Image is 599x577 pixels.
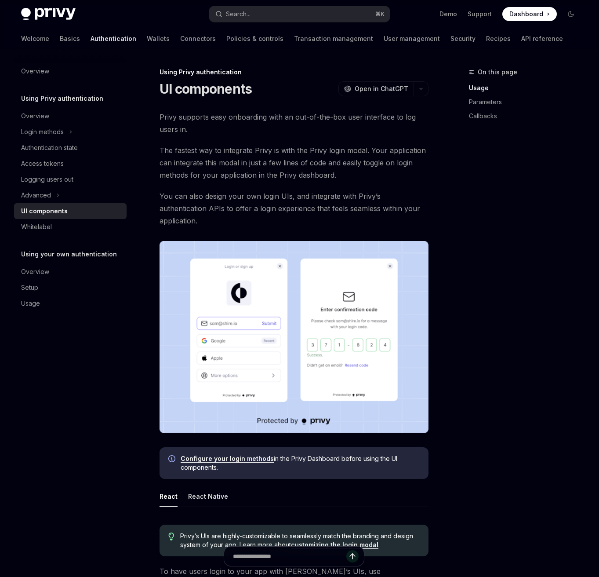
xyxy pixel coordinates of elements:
a: customizing the login modal [291,541,378,549]
span: ⌘ K [375,11,385,18]
button: Toggle dark mode [564,7,578,21]
span: Privy’s UIs are highly-customizable to seamlessly match the branding and design system of your ap... [180,532,420,549]
a: Policies & controls [226,28,283,49]
a: Demo [439,10,457,18]
a: Usage [469,81,585,95]
h5: Using your own authentication [21,249,117,259]
span: On this page [478,67,517,77]
a: Logging users out [14,172,127,187]
a: Authentication [91,28,136,49]
div: Overview [21,111,49,121]
a: Support [468,10,492,18]
a: Transaction management [294,28,373,49]
svg: Tip [168,533,174,540]
div: Search... [226,9,250,19]
h5: Using Privy authentication [21,93,103,104]
a: User management [384,28,440,49]
span: Open in ChatGPT [355,84,408,93]
span: in the Privy Dashboard before using the UI components. [181,454,420,472]
a: Dashboard [502,7,557,21]
a: UI components [14,203,127,219]
a: Access tokens [14,156,127,172]
div: Using Privy authentication [160,68,428,77]
a: Parameters [469,95,585,109]
div: Login methods [21,127,64,137]
a: Whitelabel [14,219,127,235]
a: Authentication state [14,140,127,156]
img: images/Onboard.png [160,241,428,433]
a: Security [450,28,476,49]
span: The fastest way to integrate Privy is with the Privy login modal. Your application can integrate ... [160,144,428,181]
a: Connectors [180,28,216,49]
div: Advanced [21,190,51,201]
a: Overview [14,63,127,79]
a: Recipes [486,28,511,49]
div: Access tokens [21,158,64,169]
span: You can also design your own login UIs, and integrate with Privy’s authentication APIs to offer a... [160,190,428,227]
a: Callbacks [469,109,585,123]
a: Wallets [147,28,170,49]
button: React Native [188,486,228,507]
a: Overview [14,108,127,124]
button: Search...⌘K [209,6,390,22]
a: Configure your login methods [181,455,274,463]
div: Authentication state [21,142,78,153]
a: Setup [14,280,127,296]
button: Send message [346,550,359,562]
a: Basics [60,28,80,49]
a: API reference [521,28,563,49]
div: Whitelabel [21,222,52,232]
span: Privy supports easy onboarding with an out-of-the-box user interface to log users in. [160,111,428,135]
button: React [160,486,178,507]
h1: UI components [160,81,252,97]
a: Usage [14,296,127,311]
a: Welcome [21,28,49,49]
img: dark logo [21,8,76,20]
div: Logging users out [21,174,73,185]
div: Overview [21,66,49,77]
button: Open in ChatGPT [338,81,414,96]
span: Dashboard [509,10,543,18]
div: UI components [21,206,68,216]
div: Setup [21,282,38,293]
svg: Info [168,455,177,464]
div: Usage [21,298,40,309]
a: Overview [14,264,127,280]
div: Overview [21,267,49,277]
